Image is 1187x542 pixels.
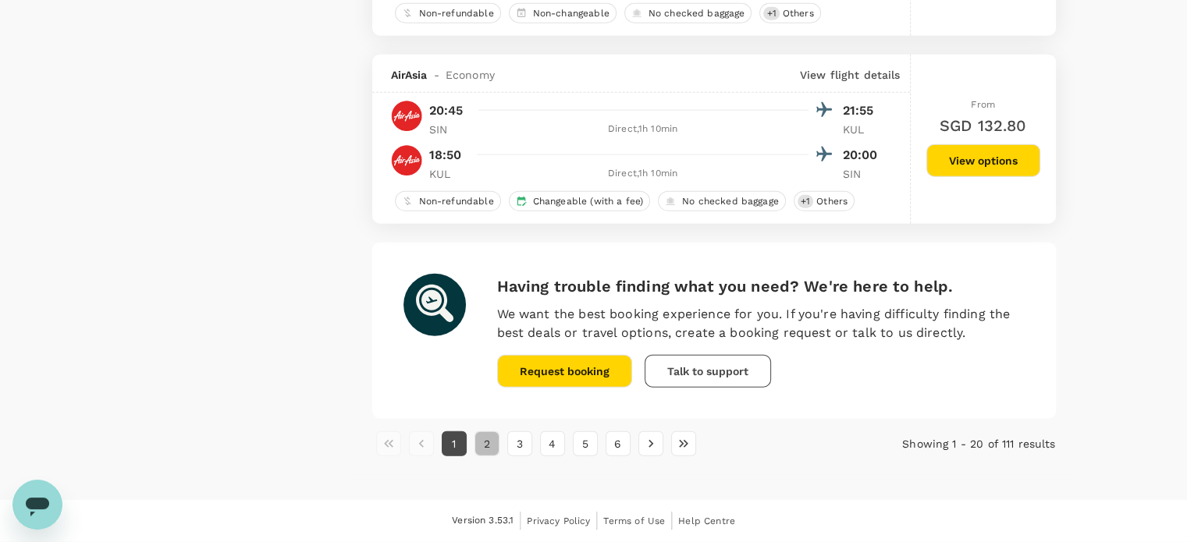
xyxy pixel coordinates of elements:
[429,101,464,120] p: 20:45
[759,3,820,23] div: +1Others
[12,480,62,530] iframe: Button to launch messaging window
[527,195,649,208] span: Changeable (with a fee)
[442,431,467,456] button: page 1
[428,67,446,83] span: -
[843,166,882,182] p: SIN
[678,512,735,530] a: Help Centre
[429,122,468,137] p: SIN
[603,515,665,526] span: Terms of Use
[678,515,735,526] span: Help Centre
[452,513,514,529] span: Version 3.53.1
[413,7,500,20] span: Non-refundable
[372,431,828,456] nav: pagination navigation
[645,355,771,388] button: Talk to support
[926,144,1040,177] button: View options
[800,67,901,83] p: View flight details
[794,191,855,211] div: +1Others
[642,7,752,20] span: No checked baggage
[671,431,696,456] button: Go to last page
[446,67,495,83] span: Economy
[540,431,565,456] button: Go to page 4
[940,113,1027,138] h6: SGD 132.80
[843,122,882,137] p: KUL
[429,146,462,165] p: 18:50
[391,101,422,132] img: AK
[478,166,809,182] div: Direct , 1h 10min
[606,431,631,456] button: Go to page 6
[429,166,468,182] p: KUL
[658,191,786,211] div: No checked baggage
[497,274,1025,299] h6: Having trouble finding what you need? We're here to help.
[828,436,1056,452] p: Showing 1 - 20 of 111 results
[474,431,499,456] button: Go to page 2
[391,145,422,176] img: AK
[798,195,813,208] span: + 1
[603,512,665,530] a: Terms of Use
[395,3,501,23] div: Non-refundable
[391,67,428,83] span: AirAsia
[413,195,500,208] span: Non-refundable
[971,99,995,110] span: From
[843,101,882,120] p: 21:55
[507,431,532,456] button: Go to page 3
[624,3,752,23] div: No checked baggage
[509,3,617,23] div: Non-changeable
[497,355,632,388] button: Request booking
[395,191,501,211] div: Non-refundable
[810,195,854,208] span: Others
[527,7,616,20] span: Non-changeable
[527,515,590,526] span: Privacy Policy
[638,431,663,456] button: Go to next page
[497,305,1025,342] p: We want the best booking experience for you. If you're having difficulty finding the best deals o...
[478,122,809,137] div: Direct , 1h 10min
[777,7,820,20] span: Others
[843,146,882,165] p: 20:00
[527,512,590,530] a: Privacy Policy
[573,431,598,456] button: Go to page 5
[763,7,779,20] span: + 1
[676,195,785,208] span: No checked baggage
[509,191,650,211] div: Changeable (with a fee)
